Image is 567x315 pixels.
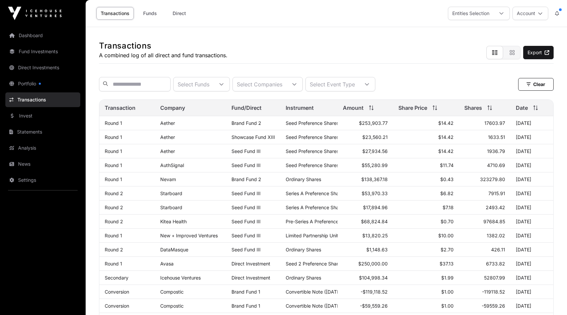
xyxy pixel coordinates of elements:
[231,148,261,154] a: Seed Fund III
[160,247,188,252] a: DataMasque
[482,289,505,295] span: -119118.52
[5,44,80,59] a: Fund Investments
[510,271,553,285] td: [DATE]
[441,303,454,309] span: $1.00
[440,261,454,266] span: $37.13
[286,247,321,252] span: Ordinary Shares
[510,116,553,130] td: [DATE]
[160,190,182,196] a: Starboard
[105,261,122,266] a: Round 1
[8,7,62,20] img: Icehouse Ventures Logo
[160,289,184,295] a: Compostic
[510,201,553,215] td: [DATE]
[286,190,346,196] span: Series A Preference Shares
[286,148,339,154] span: Seed Preference Shares
[160,104,185,112] span: Company
[286,233,341,238] span: Limited Partnership Units
[5,28,80,43] a: Dashboard
[286,176,321,182] span: Ordinary Shares
[99,51,227,59] p: A combined log of all direct and fund transactions.
[231,219,261,224] a: Seed Fund III
[338,299,393,313] td: -$59,559.26
[286,205,346,210] span: Series A Preference Shares
[160,303,184,309] a: Compostic
[231,176,261,182] a: Brand Fund 2
[105,134,122,140] a: Round 1
[441,247,454,252] span: $2.70
[441,289,454,295] span: $1.00
[286,162,339,168] span: Seed Preference Shares
[491,247,505,252] span: 426.11
[160,205,182,210] a: Starboard
[440,190,454,196] span: $6.82
[488,134,505,140] span: 1633.51
[174,77,213,91] div: Select Funds
[231,289,260,295] a: Brand Fund 1
[105,219,123,224] a: Round 2
[160,176,176,182] a: Nevam
[441,219,454,224] span: $0.70
[105,303,129,309] a: Conversion
[105,148,122,154] a: Round 1
[338,116,393,130] td: $253,903.77
[105,162,122,168] a: Round 1
[338,186,393,201] td: $53,970.33
[136,7,163,20] a: Funds
[484,275,505,281] span: 52807.99
[338,257,393,271] td: $250,000.00
[286,219,355,224] span: Pre-Series A Preference Shares
[483,219,505,224] span: 97684.85
[484,120,505,126] span: 17603.97
[523,46,554,59] a: Export
[464,104,482,112] span: Shares
[231,261,270,266] span: Direct Investment
[166,7,193,20] a: Direct
[438,233,454,238] span: $10.00
[338,144,393,158] td: $27,934.56
[231,275,270,281] span: Direct Investment
[516,104,528,112] span: Date
[440,162,454,168] span: $11.74
[105,205,123,210] a: Round 2
[96,7,134,20] a: Transactions
[510,299,553,313] td: [DATE]
[5,60,80,75] a: Direct Investments
[534,283,567,315] iframe: Chat Widget
[486,205,505,210] span: 2493.42
[338,130,393,144] td: $23,560.21
[518,78,554,91] button: Clear
[510,257,553,271] td: [DATE]
[510,130,553,144] td: [DATE]
[398,104,427,112] span: Share Price
[5,76,80,91] a: Portfolio
[105,190,123,196] a: Round 2
[510,215,553,229] td: [DATE]
[438,120,454,126] span: $14.42
[231,233,261,238] a: Seed Fund III
[105,289,129,295] a: Conversion
[231,162,261,168] a: Seed Fund III
[510,172,553,186] td: [DATE]
[286,275,321,281] span: Ordinary Shares
[338,285,393,299] td: -$119,118.52
[286,120,339,126] span: Seed Preference Shares
[233,77,286,91] div: Select Companies
[5,92,80,107] a: Transactions
[105,120,122,126] a: Round 1
[482,303,505,309] span: -59559.26
[338,201,393,215] td: $17,894.96
[160,261,174,266] a: Avasa
[231,205,261,210] a: Seed Fund III
[441,275,454,281] span: $1.99
[231,104,262,112] span: Fund/Direct
[5,125,80,139] a: Statements
[160,120,175,126] a: Aether
[510,158,553,172] td: [DATE]
[160,275,201,281] a: Icehouse Ventures
[231,303,260,309] a: Brand Fund 1
[160,148,175,154] a: Aether
[5,108,80,123] a: Invest
[338,229,393,243] td: $13,820.25
[487,162,505,168] span: 4710.69
[440,176,454,182] span: $0.43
